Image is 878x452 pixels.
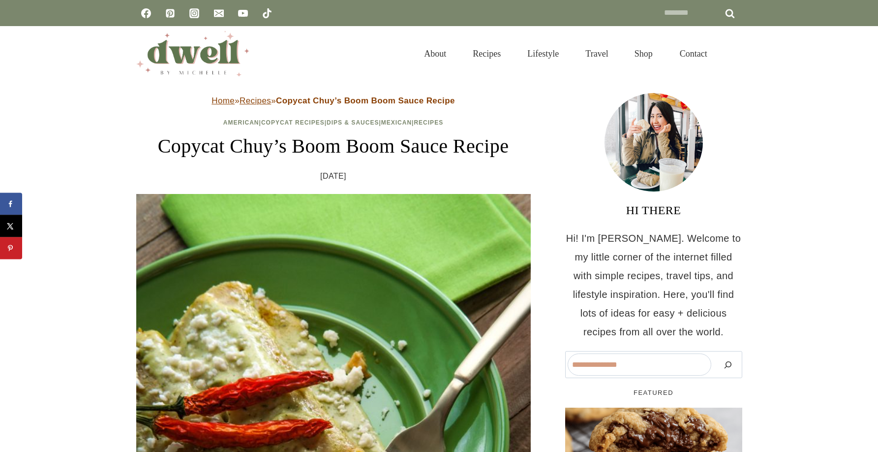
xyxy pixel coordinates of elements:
[160,3,180,23] a: Pinterest
[320,169,346,184] time: [DATE]
[726,45,742,62] button: View Search Form
[233,3,253,23] a: YouTube
[411,36,720,71] nav: Primary Navigation
[257,3,277,23] a: TikTok
[565,229,742,341] p: Hi! I'm [PERSON_NAME]. Welcome to my little corner of the internet filled with simple recipes, tr...
[414,119,443,126] a: Recipes
[184,3,204,23] a: Instagram
[209,3,229,23] a: Email
[212,96,455,105] span: » »
[514,36,572,71] a: Lifestyle
[240,96,271,105] a: Recipes
[716,354,740,376] button: Search
[276,96,455,105] strong: Copycat Chuy’s Boom Boom Sauce Recipe
[136,3,156,23] a: Facebook
[136,31,249,76] img: DWELL by michelle
[565,201,742,219] h3: HI THERE
[621,36,666,71] a: Shop
[261,119,325,126] a: Copycat Recipes
[666,36,721,71] a: Contact
[565,388,742,398] h5: FEATURED
[572,36,621,71] a: Travel
[327,119,379,126] a: Dips & Sauces
[411,36,459,71] a: About
[223,119,443,126] span: | | | |
[223,119,259,126] a: American
[212,96,235,105] a: Home
[381,119,412,126] a: Mexican
[459,36,514,71] a: Recipes
[136,131,531,161] h1: Copycat Chuy’s Boom Boom Sauce Recipe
